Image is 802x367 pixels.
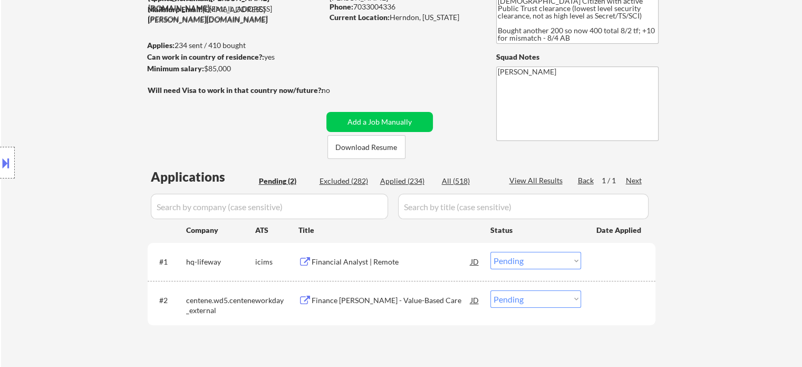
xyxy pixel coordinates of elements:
div: ATS [255,225,298,236]
div: no [322,85,352,96]
div: 7033004336 [330,2,479,12]
div: 234 sent / 410 bought [147,40,323,51]
div: JD [470,290,480,309]
div: Back [578,175,595,186]
div: icims [255,257,298,267]
div: All (518) [442,176,495,186]
div: #2 [159,295,178,306]
div: yes [147,52,320,62]
strong: Can work in country of residence?: [147,52,264,61]
div: Date Applied [596,225,643,236]
strong: Mailslurp Email: [148,5,202,14]
div: Pending (2) [259,176,312,186]
strong: Will need Visa to work in that country now/future?: [148,86,323,95]
div: Squad Notes [496,52,659,62]
div: Next [626,175,643,186]
input: Search by company (case sensitive) [151,194,388,219]
div: 1 / 1 [602,175,626,186]
button: Add a Job Manually [326,112,433,132]
strong: Applies: [147,41,175,50]
div: Financial Analyst | Remote [312,257,471,267]
strong: Current Location: [330,13,390,22]
div: Herndon, [US_STATE] [330,12,479,23]
div: Applications [151,171,255,183]
div: View All Results [509,175,566,186]
strong: Minimum salary: [147,64,204,73]
div: Excluded (282) [320,176,372,186]
div: JD [470,252,480,271]
div: centene.wd5.centene_external [186,295,255,316]
div: #1 [159,257,178,267]
div: hq-lifeway [186,257,255,267]
div: [EMAIL_ADDRESS][PERSON_NAME][DOMAIN_NAME] [148,4,323,25]
div: Title [298,225,480,236]
strong: Phone: [330,2,353,11]
div: Applied (234) [380,176,433,186]
div: workday [255,295,298,306]
input: Search by title (case sensitive) [398,194,649,219]
div: $85,000 [147,63,323,74]
div: Finance [PERSON_NAME] - Value-Based Care [312,295,471,306]
div: Company [186,225,255,236]
div: Status [490,220,581,239]
button: Download Resume [327,135,405,159]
